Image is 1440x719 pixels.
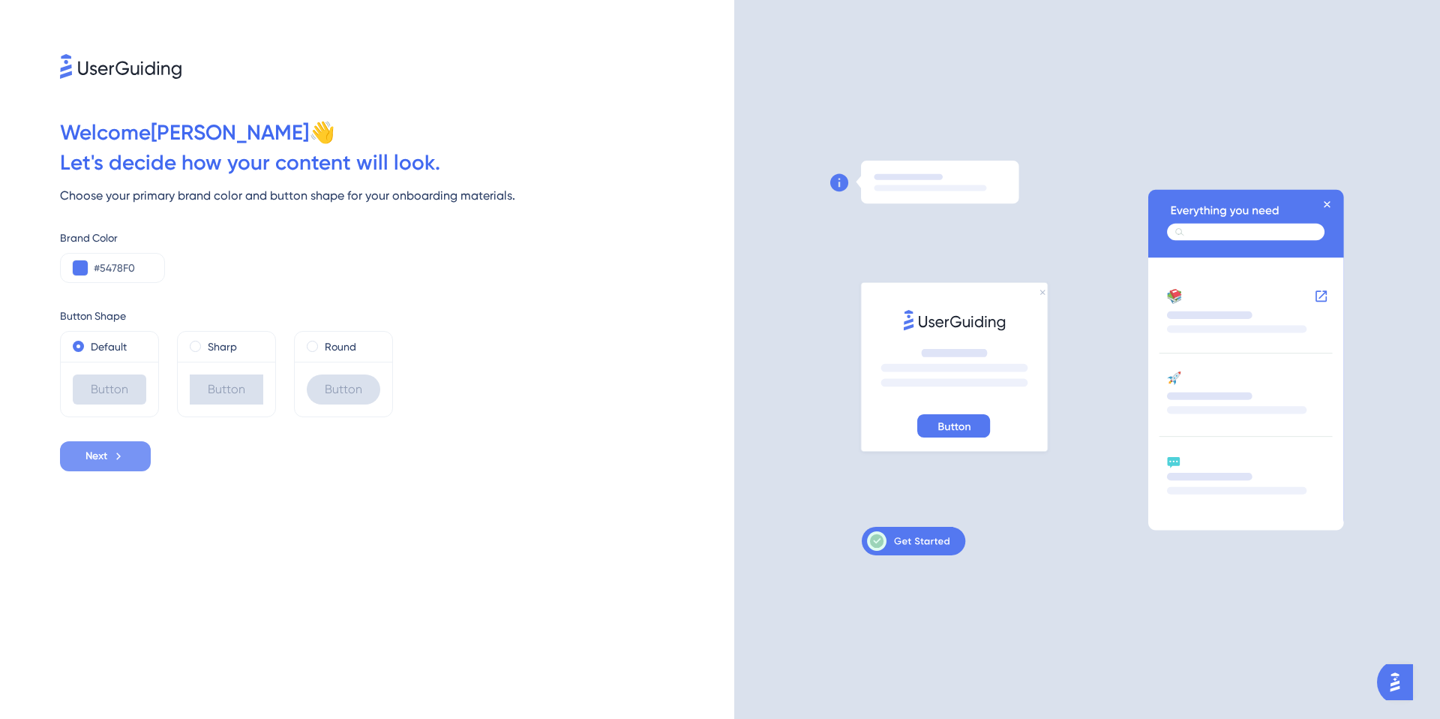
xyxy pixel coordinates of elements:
[60,118,734,148] div: Welcome [PERSON_NAME] 👋
[307,375,380,405] div: Button
[85,447,107,465] span: Next
[60,187,734,205] div: Choose your primary brand color and button shape for your onboarding materials.
[1377,660,1422,705] iframe: UserGuiding AI Assistant Launcher
[73,375,146,405] div: Button
[60,148,734,178] div: Let ' s decide how your content will look.
[208,338,237,356] label: Sharp
[60,441,151,471] button: Next
[60,307,734,325] div: Button Shape
[325,338,356,356] label: Round
[190,375,263,405] div: Button
[60,229,734,247] div: Brand Color
[91,338,127,356] label: Default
